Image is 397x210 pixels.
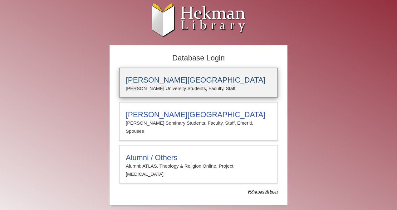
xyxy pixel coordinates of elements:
[126,84,271,93] p: [PERSON_NAME] University Students, Faculty, Staff
[126,76,271,84] h3: [PERSON_NAME][GEOGRAPHIC_DATA]
[126,119,271,136] p: [PERSON_NAME] Seminary Students, Faculty, Staff, Emeriti, Spouses
[116,52,281,64] h2: Database Login
[126,162,271,179] p: Alumni: ATLAS, Theology & Religion Online, Project [MEDICAL_DATA]
[119,68,278,98] a: [PERSON_NAME][GEOGRAPHIC_DATA][PERSON_NAME] University Students, Faculty, Staff
[119,102,278,141] a: [PERSON_NAME][GEOGRAPHIC_DATA][PERSON_NAME] Seminary Students, Faculty, Staff, Emeriti, Spouses
[126,153,271,162] h3: Alumni / Others
[126,110,271,119] h3: [PERSON_NAME][GEOGRAPHIC_DATA]
[126,153,271,179] summary: Alumni / OthersAlumni: ATLAS, Theology & Religion Online, Project [MEDICAL_DATA]
[248,189,278,194] dfn: Use Alumni login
